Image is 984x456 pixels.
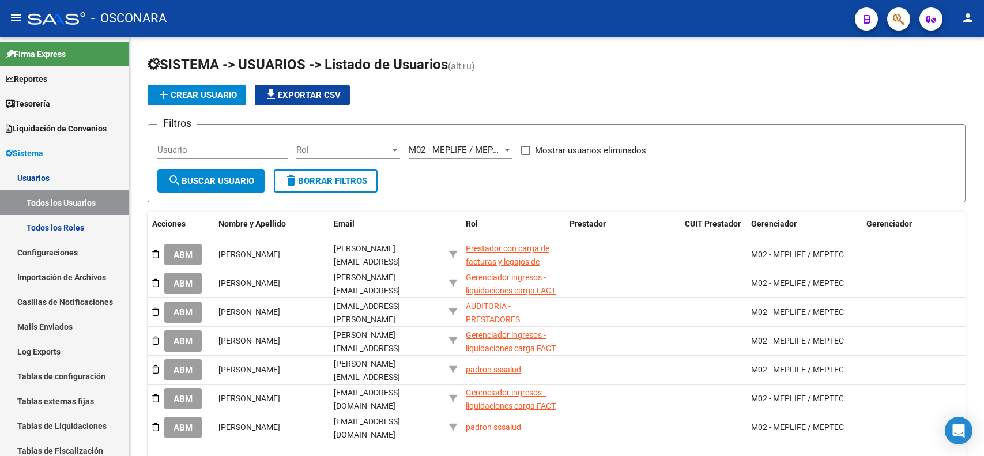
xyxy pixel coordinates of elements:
[466,300,560,326] div: AUDITORIA - PRESTADORES
[296,145,390,155] span: Rol
[334,417,400,439] span: [EMAIL_ADDRESS][DOMAIN_NAME]
[448,61,475,71] span: (alt+u)
[168,176,254,186] span: Buscar Usuario
[174,307,193,318] span: ABM
[751,336,844,345] span: M02 - MEPLIFE / MEPTEC
[751,307,844,316] span: M02 - MEPLIFE / MEPTEC
[218,365,280,374] span: [PERSON_NAME]
[329,212,444,250] datatable-header-cell: Email
[334,273,400,308] span: [PERSON_NAME][EMAIL_ADDRESS][DOMAIN_NAME]
[174,423,193,433] span: ABM
[168,174,182,187] mat-icon: search
[274,169,378,193] button: Borrar Filtros
[334,330,400,366] span: [PERSON_NAME][EMAIL_ADDRESS][DOMAIN_NAME]
[218,219,286,228] span: Nombre y Apellido
[164,330,202,352] button: ABM
[466,421,521,434] div: padron sssalud
[6,48,66,61] span: Firma Express
[264,88,278,101] mat-icon: file_download
[157,90,237,100] span: Crear Usuario
[751,394,844,403] span: M02 - MEPLIFE / MEPTEC
[284,174,298,187] mat-icon: delete
[218,250,280,259] span: [PERSON_NAME]
[218,336,280,345] span: [PERSON_NAME]
[751,219,797,228] span: Gerenciador
[214,212,329,250] datatable-header-cell: Nombre y Apellido
[6,147,43,160] span: Sistema
[164,388,202,409] button: ABM
[255,85,350,105] button: Exportar CSV
[152,219,186,228] span: Acciones
[6,122,107,135] span: Liquidación de Convenios
[535,144,646,157] span: Mostrar usuarios eliminados
[466,219,478,228] span: Rol
[148,56,448,73] span: SISTEMA -> USUARIOS -> Listado de Usuarios
[685,219,741,228] span: CUIT Prestador
[148,212,214,250] datatable-header-cell: Acciones
[174,394,193,404] span: ABM
[461,212,565,250] datatable-header-cell: Rol
[164,244,202,265] button: ABM
[218,423,280,432] span: [PERSON_NAME]
[334,302,400,337] span: [EMAIL_ADDRESS][PERSON_NAME][DOMAIN_NAME]
[866,219,912,228] span: Gerenciador
[751,423,844,432] span: M02 - MEPLIFE / MEPTEC
[466,271,560,297] div: Gerenciador ingresos -liquidaciones carga FACT
[157,115,197,131] h3: Filtros
[751,365,844,374] span: M02 - MEPLIFE / MEPTEC
[6,97,50,110] span: Tesorería
[164,302,202,323] button: ABM
[9,11,23,25] mat-icon: menu
[466,386,560,413] div: Gerenciador ingresos -liquidaciones carga FACT
[284,176,367,186] span: Borrar Filtros
[218,394,280,403] span: [PERSON_NAME]
[466,329,560,355] div: Gerenciador ingresos -liquidaciones carga FACT
[680,212,747,250] datatable-header-cell: CUIT Prestador
[148,85,246,105] button: Crear Usuario
[751,250,844,259] span: M02 - MEPLIFE / MEPTEC
[157,169,265,193] button: Buscar Usuario
[174,336,193,346] span: ABM
[334,244,400,280] span: [PERSON_NAME][EMAIL_ADDRESS][DOMAIN_NAME]
[157,88,171,101] mat-icon: add
[164,417,202,438] button: ABM
[945,417,972,444] div: Open Intercom Messenger
[466,363,521,376] div: padron sssalud
[164,359,202,380] button: ABM
[6,73,47,85] span: Reportes
[466,242,560,281] div: Prestador con carga de facturas y legajos de integracion
[334,359,400,395] span: [PERSON_NAME][EMAIL_ADDRESS][DOMAIN_NAME]
[164,273,202,294] button: ABM
[218,307,280,316] span: [PERSON_NAME]
[174,365,193,375] span: ABM
[747,212,862,250] datatable-header-cell: Gerenciador
[961,11,975,25] mat-icon: person
[218,278,280,288] span: [PERSON_NAME]
[174,278,193,289] span: ABM
[334,219,355,228] span: Email
[565,212,680,250] datatable-header-cell: Prestador
[862,212,977,250] datatable-header-cell: Gerenciador
[264,90,341,100] span: Exportar CSV
[174,250,193,260] span: ABM
[751,278,844,288] span: M02 - MEPLIFE / MEPTEC
[91,6,167,31] span: - OSCONARA
[570,219,606,228] span: Prestador
[334,388,400,410] span: [EMAIL_ADDRESS][DOMAIN_NAME]
[409,145,509,155] span: M02 - MEPLIFE / MEPTEC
